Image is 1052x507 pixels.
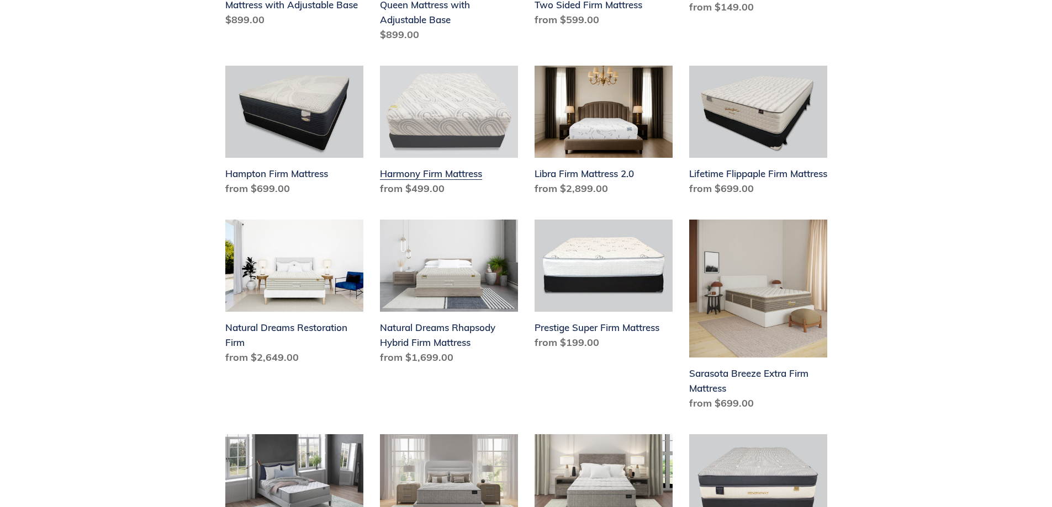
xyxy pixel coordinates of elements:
[380,220,518,369] a: Natural Dreams Rhapsody Hybrid Firm Mattress
[689,220,827,415] a: Sarasota Breeze Extra Firm Mattress
[535,220,673,354] a: Prestige Super Firm Mattress
[225,220,363,369] a: Natural Dreams Restoration Firm
[535,66,673,200] a: Libra Firm Mattress 2.0
[225,66,363,200] a: Hampton Firm Mattress
[380,66,518,200] a: Harmony Firm Mattress
[689,66,827,200] a: Lifetime Flippaple Firm Mattress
